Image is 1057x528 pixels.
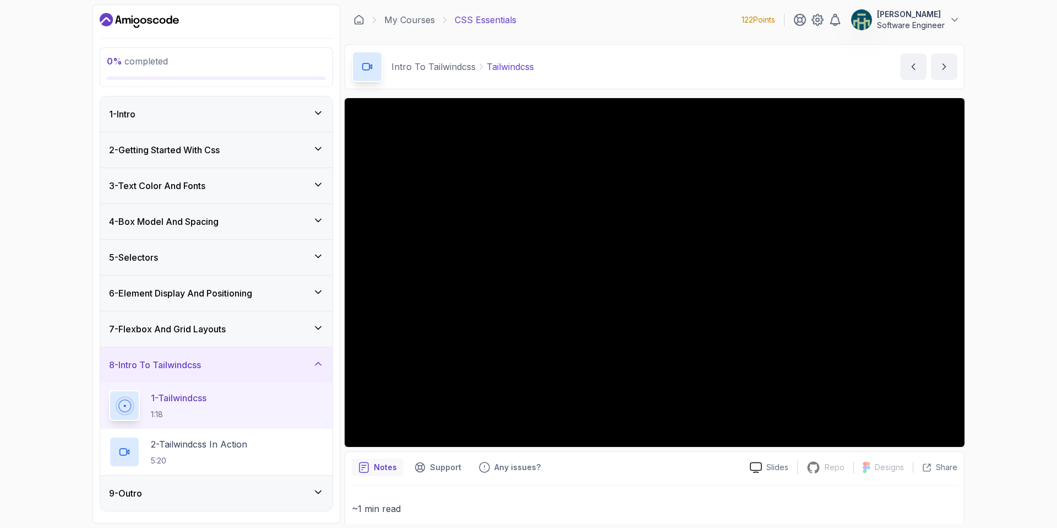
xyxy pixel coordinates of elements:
[100,347,333,382] button: 8-Intro To Tailwindcss
[851,9,872,30] img: user profile image
[931,53,957,80] button: next content
[100,96,333,132] button: 1-Intro
[100,204,333,239] button: 4-Box Model And Spacing
[408,459,468,476] button: Support button
[352,501,957,516] p: ~1 min read
[100,168,333,203] button: 3-Text Color And Fonts
[877,20,945,31] p: Software Engineer
[109,143,220,157] h3: 2 - Getting Started With Css
[877,9,945,20] p: [PERSON_NAME]
[107,56,168,67] span: completed
[100,276,333,311] button: 6-Element Display And Positioning
[151,455,247,466] p: 5:20
[374,462,397,473] p: Notes
[487,60,534,73] p: Tailwindcss
[151,409,206,420] p: 1:18
[109,358,201,371] h3: 8 - Intro To Tailwindcss
[100,12,179,29] a: Dashboard
[109,322,226,336] h3: 7 - Flexbox And Grid Layouts
[384,13,435,26] a: My Courses
[741,462,797,473] a: Slides
[109,215,219,228] h3: 4 - Box Model And Spacing
[494,462,541,473] p: Any issues?
[100,132,333,168] button: 2-Getting Started With Css
[472,459,547,476] button: Feedback button
[151,438,247,451] p: 2 - Tailwindcss In Action
[109,107,135,121] h3: 1 - Intro
[353,14,364,25] a: Dashboard
[109,437,324,467] button: 2-Tailwindcss In Action5:20
[151,391,206,405] p: 1 - Tailwindcss
[100,311,333,347] button: 7-Flexbox And Grid Layouts
[875,462,904,473] p: Designs
[352,459,404,476] button: notes button
[345,98,965,447] iframe: 1 - TailwindCSS
[100,240,333,275] button: 5-Selectors
[851,9,960,31] button: user profile image[PERSON_NAME]Software Engineer
[100,476,333,511] button: 9-Outro
[455,13,516,26] p: CSS Essentials
[936,462,957,473] p: Share
[109,179,205,192] h3: 3 - Text Color And Fonts
[766,462,788,473] p: Slides
[109,487,142,500] h3: 9 - Outro
[430,462,461,473] p: Support
[742,14,775,25] p: 122 Points
[825,462,844,473] p: Repo
[107,56,122,67] span: 0 %
[109,287,252,300] h3: 6 - Element Display And Positioning
[109,390,324,421] button: 1-Tailwindcss1:18
[109,251,158,264] h3: 5 - Selectors
[913,462,957,473] button: Share
[900,53,927,80] button: previous content
[391,60,476,73] p: Intro To Tailwindcss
